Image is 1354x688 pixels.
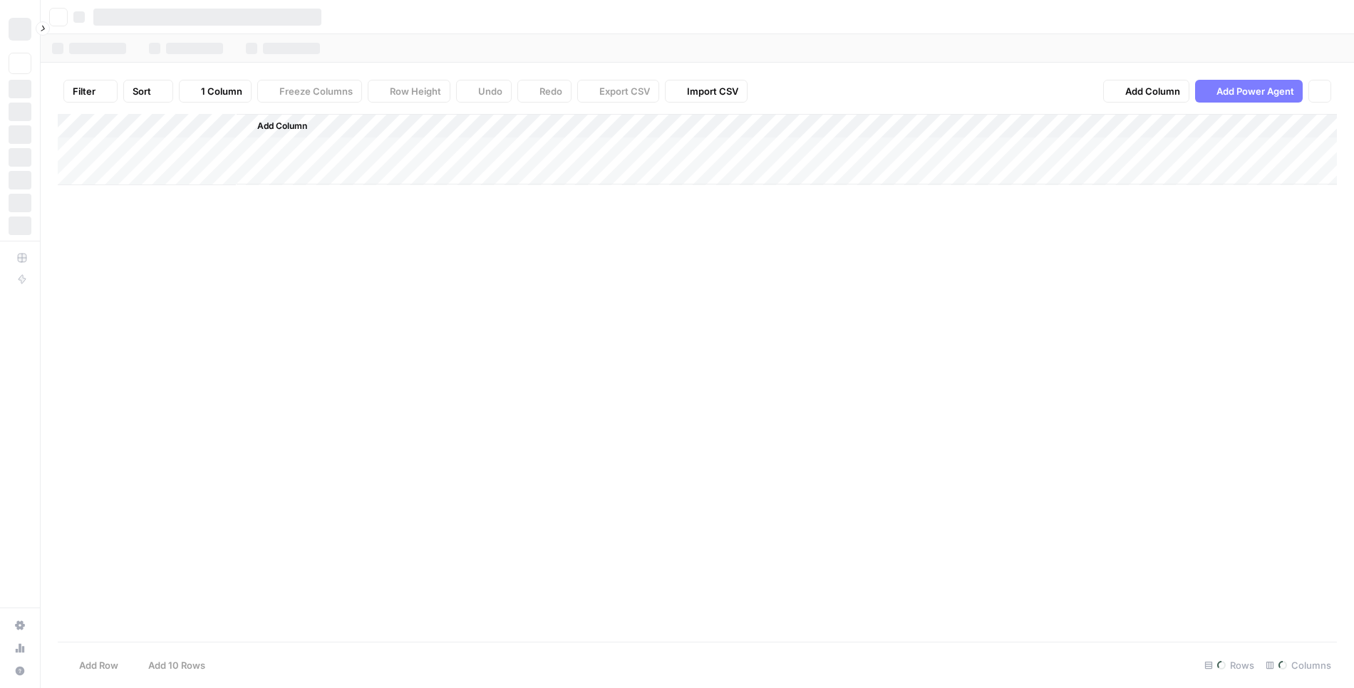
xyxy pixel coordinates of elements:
span: Add Column [257,120,307,132]
button: Undo [456,80,512,103]
span: Redo [539,84,562,98]
button: Add Column [1103,80,1189,103]
button: Import CSV [665,80,748,103]
button: Export CSV [577,80,659,103]
button: Redo [517,80,572,103]
button: Add Row [58,654,127,677]
span: Add 10 Rows [148,658,205,672]
button: Help + Support [9,660,31,682]
a: Usage [9,637,31,660]
button: Add Power Agent [1195,80,1303,103]
span: Export CSV [599,84,650,98]
button: 1 Column [179,80,252,103]
button: Add 10 Rows [127,654,214,677]
span: Add Power Agent [1216,84,1294,98]
button: Row Height [368,80,450,103]
button: Freeze Columns [257,80,362,103]
span: Add Column [1125,84,1180,98]
span: 1 Column [201,84,242,98]
span: Add Row [79,658,118,672]
button: Add Column [239,117,313,135]
button: Filter [63,80,118,103]
span: Sort [133,84,151,98]
span: Undo [478,84,502,98]
button: Sort [123,80,173,103]
span: Filter [73,84,95,98]
div: Columns [1260,654,1337,677]
span: Import CSV [687,84,738,98]
span: Freeze Columns [279,84,353,98]
div: Rows [1199,654,1260,677]
span: Row Height [390,84,441,98]
a: Settings [9,614,31,637]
